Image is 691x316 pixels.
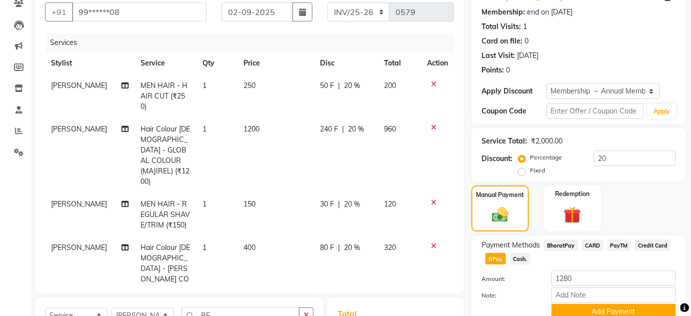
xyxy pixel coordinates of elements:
[421,52,454,74] th: Action
[338,199,340,209] span: |
[202,243,206,252] span: 1
[555,189,590,198] label: Redemption
[72,2,206,21] input: Search by Name/Mobile/Email/Code
[384,124,396,133] span: 960
[51,243,107,252] span: [PERSON_NAME]
[647,104,676,119] button: Apply
[140,81,187,111] span: MEN HAIR - HAIR CUT (₹250)
[474,291,544,300] label: Note:
[348,124,364,134] span: 20 %
[544,239,578,251] span: BharatPay
[485,253,506,264] span: GPay
[607,239,631,251] span: PayTM
[140,199,190,229] span: MEN HAIR - REGULAR SHAVE/TRIM (₹150)
[45,2,73,21] button: +91
[551,287,676,303] input: Add Note
[51,124,107,133] span: [PERSON_NAME]
[487,205,513,224] img: _cash.svg
[342,124,344,134] span: |
[45,52,134,74] th: Stylist
[524,36,528,46] div: 0
[244,243,256,252] span: 400
[476,190,524,199] label: Manual Payment
[51,199,107,208] span: [PERSON_NAME]
[244,81,256,90] span: 250
[481,136,527,146] div: Service Total:
[202,81,206,90] span: 1
[546,103,644,119] input: Enter Offer / Coupon Code
[481,240,540,250] span: Payment Methods
[523,21,527,32] div: 1
[635,239,671,251] span: Credit Card
[481,106,546,116] div: Coupon Code
[140,124,190,186] span: Hair Colour [DEMOGRAPHIC_DATA] - GLOBAL COLOUR (MAJIREL) (₹1200)
[338,242,340,253] span: |
[384,199,396,208] span: 120
[527,7,572,17] div: end on [DATE]
[140,243,190,294] span: Hair Colour [DEMOGRAPHIC_DATA] - [PERSON_NAME] COLOUR (₹350)
[320,199,334,209] span: 30 F
[384,243,396,252] span: 320
[481,86,546,96] div: Apply Discount
[481,21,521,32] div: Total Visits:
[320,242,334,253] span: 80 F
[481,65,504,75] div: Points:
[378,52,421,74] th: Total
[244,199,256,208] span: 150
[531,136,562,146] div: ₹2,000.00
[384,81,396,90] span: 200
[474,274,544,283] label: Amount:
[202,199,206,208] span: 1
[530,153,562,162] label: Percentage
[551,270,676,286] input: Amount
[134,52,196,74] th: Service
[530,166,545,175] label: Fixed
[344,242,360,253] span: 20 %
[582,239,603,251] span: CARD
[51,81,107,90] span: [PERSON_NAME]
[320,124,338,134] span: 240 F
[338,80,340,91] span: |
[558,204,586,226] img: _gift.svg
[344,199,360,209] span: 20 %
[481,7,525,17] div: Membership:
[238,52,314,74] th: Price
[244,124,260,133] span: 1200
[510,253,530,264] span: Cash.
[314,52,378,74] th: Disc
[481,50,515,61] div: Last Visit:
[481,36,522,46] div: Card on file:
[344,80,360,91] span: 20 %
[196,52,238,74] th: Qty
[46,33,461,52] div: Services
[506,65,510,75] div: 0
[481,153,512,164] div: Discount:
[202,124,206,133] span: 1
[517,50,538,61] div: [DATE]
[320,80,334,91] span: 50 F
